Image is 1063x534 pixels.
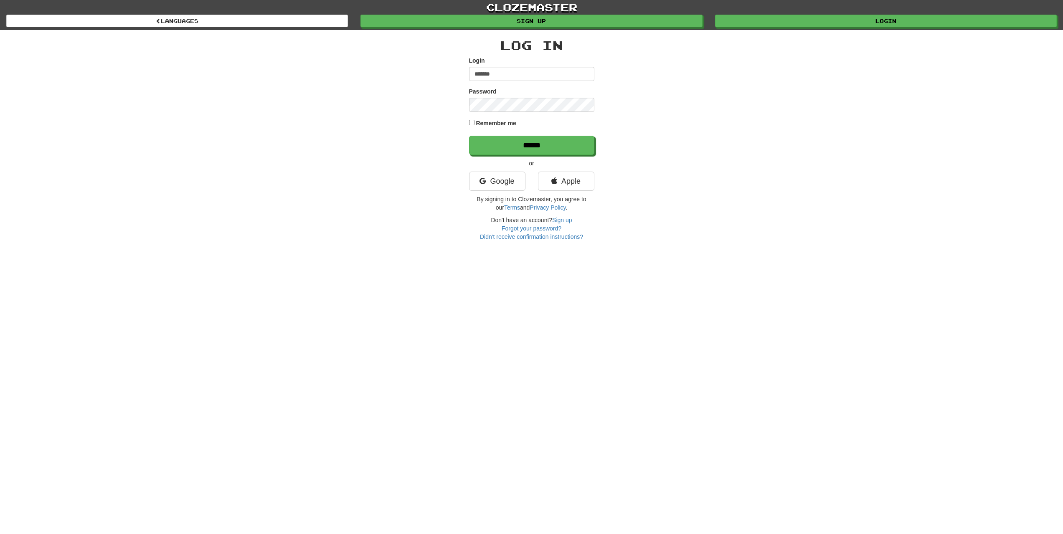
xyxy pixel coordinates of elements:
h2: Log In [469,38,594,52]
a: Apple [538,172,594,191]
p: By signing in to Clozemaster, you agree to our and . [469,195,594,212]
a: Sign up [552,217,572,223]
a: Languages [6,15,348,27]
a: Didn't receive confirmation instructions? [480,233,583,240]
a: Login [715,15,1057,27]
a: Forgot your password? [502,225,561,232]
div: Don't have an account? [469,216,594,241]
a: Privacy Policy [530,204,566,211]
label: Remember me [476,119,516,127]
label: Login [469,56,485,65]
label: Password [469,87,497,96]
a: Google [469,172,525,191]
p: or [469,159,594,167]
a: Sign up [360,15,702,27]
a: Terms [504,204,520,211]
